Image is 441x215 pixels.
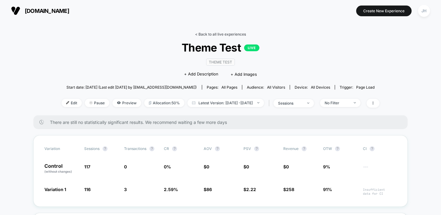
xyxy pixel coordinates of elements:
[149,146,154,151] button: ?
[66,85,197,90] span: Start date: [DATE] (Last edit [DATE] by [EMAIL_ADDRESS][DOMAIN_NAME])
[187,99,264,107] span: Latest Version: [DATE] - [DATE]
[340,85,375,90] div: Trigger:
[124,187,127,192] span: 3
[195,32,246,36] a: < Back to all live experiences
[283,164,289,169] span: $
[267,85,285,90] span: All Visitors
[206,164,209,169] span: 0
[44,170,72,173] span: (without changes)
[204,146,212,151] span: AOV
[231,72,257,77] span: + Add Images
[44,146,78,151] span: Variation
[290,85,335,90] span: Device:
[254,146,259,151] button: ?
[206,59,235,66] span: Theme Test
[246,187,256,192] span: 2.22
[66,101,69,104] img: edit
[124,164,127,169] span: 0
[243,146,251,151] span: PSV
[85,99,109,107] span: Pause
[418,5,430,17] div: JH
[243,164,249,169] span: $
[144,99,184,107] span: Allocation: 50%
[84,187,91,192] span: 116
[204,187,212,192] span: $
[370,146,375,151] button: ?
[243,187,256,192] span: $
[325,101,349,105] div: No Filter
[283,187,294,192] span: $
[267,99,273,108] span: |
[112,99,141,107] span: Preview
[172,146,177,151] button: ?
[11,6,20,15] img: Visually logo
[244,44,259,51] p: LIVE
[363,146,397,151] span: CI
[323,146,357,151] span: OTW
[356,6,412,16] button: Create New Experience
[62,99,82,107] span: Edit
[103,146,107,151] button: ?
[307,102,309,104] img: end
[9,6,71,16] button: [DOMAIN_NAME]
[149,101,151,105] img: rebalance
[204,164,209,169] span: $
[84,164,90,169] span: 117
[44,187,66,192] span: Variation 1
[164,146,169,151] span: CR
[356,85,375,90] span: Page Load
[302,146,307,151] button: ?
[89,101,92,104] img: end
[246,164,249,169] span: 0
[416,5,432,17] button: JH
[77,41,364,54] span: Theme Test
[335,146,340,151] button: ?
[184,71,218,77] span: + Add Description
[278,101,303,106] div: sessions
[25,8,69,14] span: [DOMAIN_NAME]
[124,146,146,151] span: Transactions
[207,85,237,90] div: Pages:
[354,102,356,103] img: end
[323,187,332,192] span: 91%
[257,102,259,103] img: end
[311,85,330,90] span: all devices
[164,164,171,169] span: 0 %
[247,85,285,90] div: Audience:
[363,188,397,196] span: Insufficient data for CI
[44,163,78,174] p: Control
[215,146,220,151] button: ?
[286,187,294,192] span: 258
[164,187,178,192] span: 2.59 %
[206,187,212,192] span: 86
[286,164,289,169] span: 0
[50,120,395,125] span: There are still no statistically significant results. We recommend waiting a few more days
[283,146,299,151] span: Revenue
[221,85,237,90] span: all pages
[84,146,100,151] span: Sessions
[192,101,195,104] img: calendar
[363,165,397,174] span: ---
[323,164,330,169] span: 9%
